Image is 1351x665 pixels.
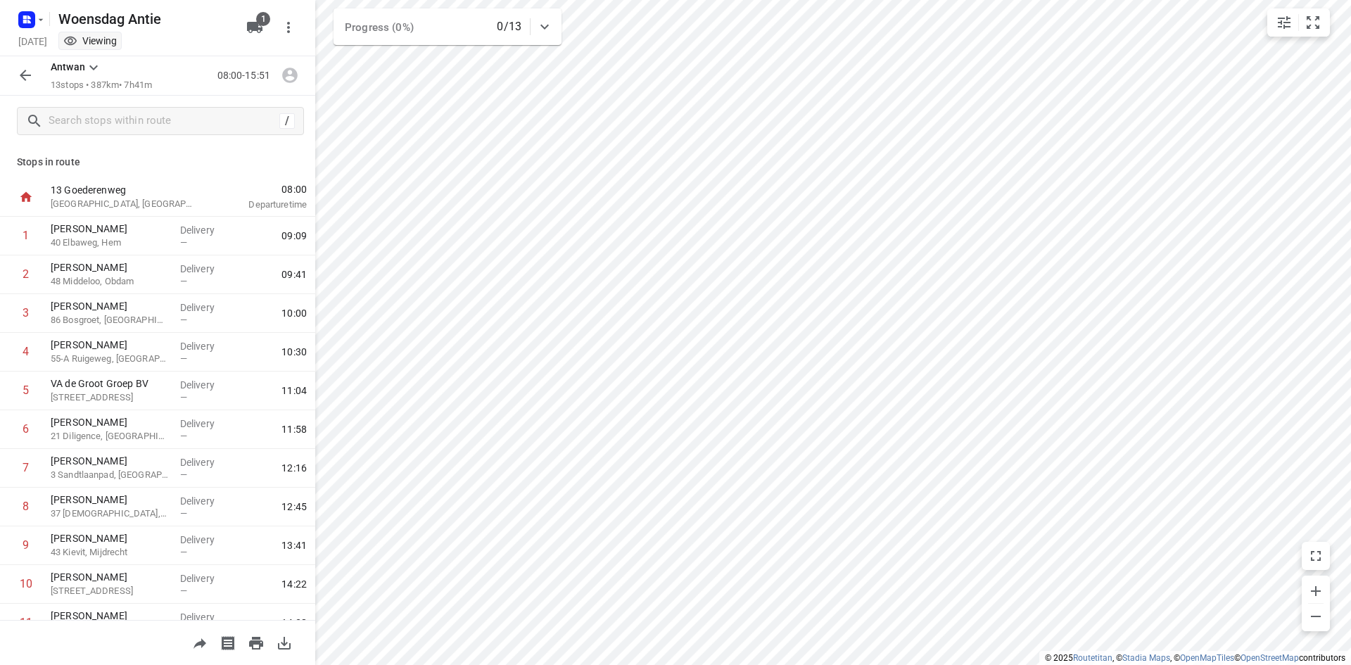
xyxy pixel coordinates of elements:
a: OpenMapTiles [1180,653,1234,663]
p: [PERSON_NAME] [51,299,169,313]
div: 4 [23,345,29,358]
span: — [180,392,187,403]
p: 08:00-15:51 [217,68,276,83]
span: 13:41 [281,538,307,552]
div: / [279,113,295,129]
span: 1 [256,12,270,26]
p: [PERSON_NAME] [51,260,169,274]
span: 14:38 [281,616,307,630]
div: 7 [23,461,29,474]
div: 1 [23,229,29,242]
div: 8 [23,500,29,513]
p: 0/13 [497,18,521,35]
p: [PERSON_NAME] [51,454,169,468]
span: — [180,469,187,480]
p: Stops in route [17,155,298,170]
p: Departure time [214,198,307,212]
p: [PERSON_NAME] [51,493,169,507]
p: 3 Sandtlaanpad, Katwijk aan Zee [51,468,169,482]
div: small contained button group [1267,8,1330,37]
div: 5 [23,384,29,397]
span: Route unassigned [276,68,304,82]
span: 10:30 [281,345,307,359]
p: [STREET_ADDRESS] [51,584,169,598]
span: — [180,276,187,286]
button: 1 [241,13,269,42]
span: 10:00 [281,306,307,320]
p: 55-A Ruigeweg, Sint Maartensbrug [51,352,169,366]
p: 48 Middeloo, Obdam [51,274,169,289]
p: [PERSON_NAME] [51,338,169,352]
div: 2 [23,267,29,281]
span: — [180,431,187,441]
span: 09:41 [281,267,307,281]
div: 3 [23,306,29,319]
span: 11:04 [281,384,307,398]
span: Print shipping labels [214,635,242,649]
p: [PERSON_NAME] [51,570,169,584]
span: 08:00 [214,182,307,196]
p: [GEOGRAPHIC_DATA], [GEOGRAPHIC_DATA] [51,197,197,211]
p: 86 Bosgroet, Zuid-Scharwoude [51,313,169,327]
p: 37 Herbertslaan, Leidschendam [51,507,169,521]
p: Delivery [180,300,232,315]
span: 09:09 [281,229,307,243]
span: Share route [186,635,214,649]
input: Search stops within route [49,110,279,132]
p: [PERSON_NAME] [51,531,169,545]
p: Delivery [180,223,232,237]
p: Delivery [180,378,232,392]
span: — [180,547,187,557]
div: Progress (0%)0/13 [334,8,562,45]
span: — [180,353,187,364]
span: — [180,585,187,596]
p: Delivery [180,455,232,469]
span: — [180,508,187,519]
p: Antwan [51,60,85,75]
p: Delivery [180,494,232,508]
li: © 2025 , © , © © contributors [1045,653,1345,663]
p: Delivery [180,417,232,431]
a: OpenStreetMap [1241,653,1299,663]
p: [PERSON_NAME] [51,222,169,236]
button: Map settings [1270,8,1298,37]
p: [PERSON_NAME] [51,415,169,429]
p: Delivery [180,533,232,547]
div: 10 [20,577,32,590]
p: Delivery [180,262,232,276]
span: — [180,237,187,248]
a: Stadia Maps [1122,653,1170,663]
p: VA de Groot Groep BV [51,376,169,391]
a: Routetitan [1073,653,1112,663]
div: 9 [23,538,29,552]
span: — [180,315,187,325]
span: Print route [242,635,270,649]
p: 40 Elbaweg, Hem [51,236,169,250]
span: 11:58 [281,422,307,436]
p: [STREET_ADDRESS] [51,391,169,405]
span: 14:22 [281,577,307,591]
p: 21 Diligence, [GEOGRAPHIC_DATA] [51,429,169,443]
p: Delivery [180,571,232,585]
button: Fit zoom [1299,8,1327,37]
div: You are currently in view mode. To make any changes, go to edit project. [63,34,117,48]
p: 13 stops • 387km • 7h41m [51,79,152,92]
span: 12:16 [281,461,307,475]
p: Delivery [180,339,232,353]
span: Progress (0%) [345,21,414,34]
p: Delivery [180,610,232,624]
span: 12:45 [281,500,307,514]
p: [PERSON_NAME] [51,609,169,623]
p: 43 Kievit, Mijdrecht [51,545,169,559]
p: 13 Goederenweg [51,183,197,197]
button: More [274,13,303,42]
span: Download route [270,635,298,649]
div: 6 [23,422,29,436]
div: 11 [20,616,32,629]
